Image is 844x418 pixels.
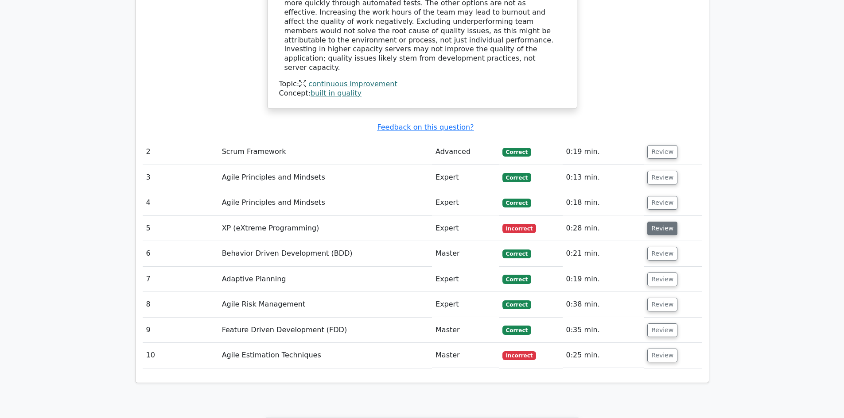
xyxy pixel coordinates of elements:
td: Master [432,318,499,343]
td: 0:19 min. [563,139,644,165]
td: 0:28 min. [563,216,644,241]
div: Concept: [279,89,565,98]
td: Agile Risk Management [218,292,432,317]
td: Expert [432,292,499,317]
td: 0:21 min. [563,241,644,266]
td: Expert [432,267,499,292]
td: 0:25 min. [563,343,644,368]
td: 10 [143,343,218,368]
button: Review [647,272,677,286]
td: 0:13 min. [563,165,644,190]
button: Review [647,196,677,210]
td: Master [432,241,499,266]
td: XP (eXtreme Programming) [218,216,432,241]
td: Scrum Framework [218,139,432,165]
button: Review [647,171,677,184]
td: Adaptive Planning [218,267,432,292]
button: Review [647,323,677,337]
span: Correct [502,148,531,157]
td: 7 [143,267,218,292]
div: Topic: [279,80,565,89]
td: 0:18 min. [563,190,644,215]
td: 2 [143,139,218,165]
span: Correct [502,326,531,334]
span: Correct [502,173,531,182]
button: Review [647,222,677,235]
td: Feature Driven Development (FDD) [218,318,432,343]
span: Incorrect [502,351,537,360]
span: Correct [502,275,531,284]
td: Agile Principles and Mindsets [218,165,432,190]
td: Agile Estimation Techniques [218,343,432,368]
td: Expert [432,190,499,215]
span: Incorrect [502,224,537,233]
a: continuous improvement [308,80,397,88]
a: built in quality [311,89,362,97]
td: 0:35 min. [563,318,644,343]
td: Expert [432,165,499,190]
td: 6 [143,241,218,266]
span: Correct [502,199,531,207]
button: Review [647,145,677,159]
button: Review [647,247,677,261]
a: Feedback on this question? [377,123,474,131]
td: 5 [143,216,218,241]
td: 8 [143,292,218,317]
td: Agile Principles and Mindsets [218,190,432,215]
td: 4 [143,190,218,215]
td: 0:19 min. [563,267,644,292]
td: Expert [432,216,499,241]
td: 9 [143,318,218,343]
td: 3 [143,165,218,190]
td: Behavior Driven Development (BDD) [218,241,432,266]
td: Master [432,343,499,368]
button: Review [647,349,677,362]
button: Review [647,298,677,311]
td: 0:38 min. [563,292,644,317]
span: Correct [502,300,531,309]
span: Correct [502,249,531,258]
td: Advanced [432,139,499,165]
